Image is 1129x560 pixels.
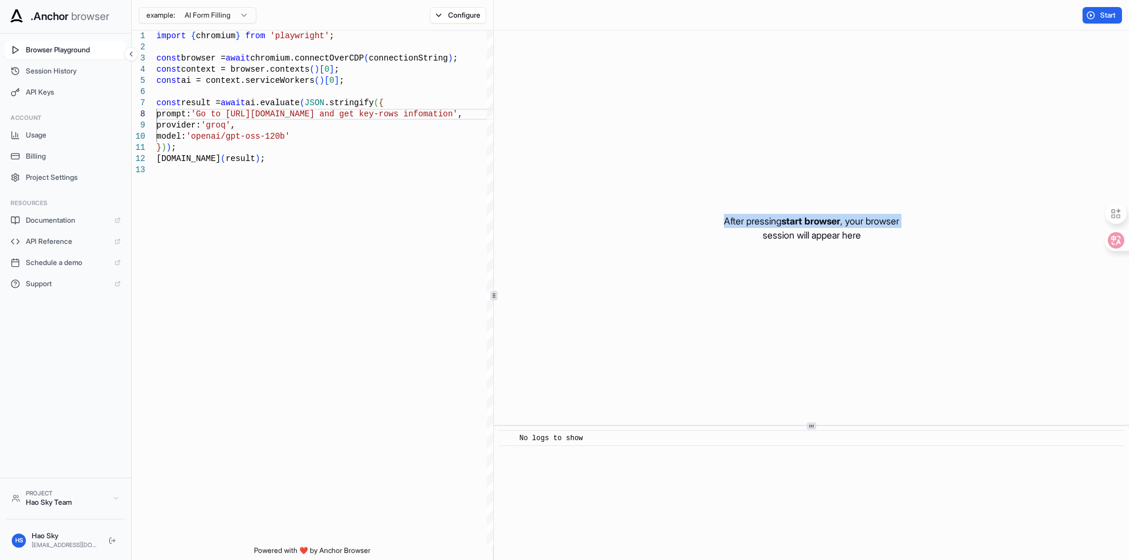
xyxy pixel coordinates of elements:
span: ) [315,65,319,74]
span: ai.evaluate [245,98,299,108]
span: 0 [325,65,329,74]
span: ] [334,76,339,85]
div: 11 [132,142,145,153]
span: await [226,53,250,63]
p: After pressing , your browser session will appear here [724,214,899,242]
button: Billing [5,147,126,166]
span: Powered with ❤️ by Anchor Browser [254,546,370,560]
div: 4 [132,64,145,75]
span: , [231,120,235,130]
span: const [156,76,181,85]
div: [EMAIL_ADDRESS][DOMAIN_NAME] [32,541,99,549]
span: const [156,98,181,108]
h3: Account [11,113,121,122]
button: Session History [5,62,126,81]
span: } [156,143,161,152]
span: ( [221,154,225,163]
span: from [245,31,265,41]
span: Billing [26,152,121,161]
span: ( [364,53,369,63]
button: Start [1083,7,1122,24]
span: { [379,98,383,108]
span: Project Settings [26,173,121,182]
span: ; [334,65,339,74]
span: chromium [196,31,235,41]
span: 'Go to [URL][DOMAIN_NAME] and get key-rows infomati [191,109,443,119]
div: 13 [132,165,145,176]
span: const [156,65,181,74]
span: Schedule a demo [26,258,109,267]
span: context = browser.contexts [181,65,309,74]
span: Documentation [26,216,109,225]
span: 'playwright' [270,31,329,41]
div: 6 [132,86,145,98]
span: .stringify [325,98,374,108]
span: , [458,109,463,119]
span: Usage [26,130,121,140]
div: 5 [132,75,145,86]
span: ; [339,76,344,85]
div: 2 [132,42,145,53]
div: 1 [132,31,145,42]
span: Browser Playground [26,45,121,55]
span: ] [329,65,334,74]
span: No logs to show [519,434,583,442]
span: ) [161,143,166,152]
span: chromium.connectOverCDP [250,53,364,63]
span: [DOMAIN_NAME] [156,154,221,163]
span: Session History [26,66,121,76]
div: 9 [132,120,145,131]
div: Project [26,489,106,498]
div: 12 [132,153,145,165]
span: ( [309,65,314,74]
span: await [221,98,245,108]
button: Usage [5,126,126,145]
button: Project Settings [5,168,126,187]
span: .Anchor [31,8,69,25]
span: ; [329,31,334,41]
a: Support [5,274,126,293]
span: ​ [505,432,510,444]
button: Collapse sidebar [124,47,138,61]
span: const [156,53,181,63]
span: example: [146,11,175,20]
div: Hao Sky [32,531,99,541]
span: ; [260,154,265,163]
div: 3 [132,53,145,64]
span: connectionString [369,53,447,63]
span: { [191,31,196,41]
span: API Keys [26,88,121,97]
span: ; [171,143,176,152]
span: prompt: [156,109,191,119]
span: ) [166,143,171,152]
span: browser [71,8,109,25]
img: Anchor Icon [7,7,26,26]
span: HS [15,536,23,545]
button: Configure [430,7,487,24]
button: Logout [105,534,119,548]
button: ProjectHao Sky Team [6,484,125,512]
span: Start [1100,11,1117,20]
a: Documentation [5,211,126,230]
span: ( [300,98,305,108]
span: } [235,31,240,41]
span: [ [325,76,329,85]
span: [ [319,65,324,74]
span: 0 [329,76,334,85]
span: on' [443,109,457,119]
div: Hao Sky Team [26,498,106,507]
span: import [156,31,186,41]
button: API Keys [5,83,126,102]
div: 7 [132,98,145,109]
span: ) [319,76,324,85]
span: start browser [781,215,840,227]
span: ai = context.serviceWorkers [181,76,315,85]
span: browser = [181,53,226,63]
span: result [226,154,255,163]
span: ( [374,98,379,108]
span: 'openai/gpt-oss-120b' [186,132,289,141]
span: JSON [305,98,325,108]
span: Support [26,279,109,289]
span: ; [453,53,457,63]
button: Browser Playground [5,41,126,59]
